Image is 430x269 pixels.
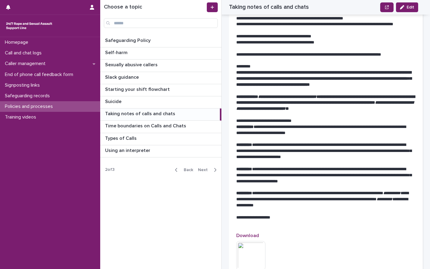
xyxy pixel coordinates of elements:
span: Edit [407,5,414,9]
a: Taking notes of calls and chatsTaking notes of calls and chats [100,109,221,121]
a: Starting your shift flowchartStarting your shift flowchart [100,84,221,96]
a: Using an interpreterUsing an interpreter [100,145,221,157]
p: Sexually abusive callers [105,61,159,68]
p: Homepage [2,40,33,45]
button: Edit [396,2,418,12]
img: rhQMoQhaT3yELyF149Cw [5,20,53,32]
p: Training videos [2,114,41,120]
a: Time boundaries on Calls and ChatsTime boundaries on Calls and Chats [100,121,221,133]
p: Signposting links [2,82,45,88]
p: Time boundaries on Calls and Chats [105,122,187,129]
span: Back [180,168,193,172]
h2: Taking notes of calls and chats [229,4,309,11]
a: Slack guidanceSlack guidance [100,72,221,84]
p: End of phone call feedback form [2,72,78,78]
a: Types of CallsTypes of Calls [100,133,221,145]
p: 2 of 3 [100,162,119,177]
a: SuicideSuicide [100,96,221,109]
p: Taking notes of calls and chats [105,110,176,117]
p: Policies and processes [2,104,58,109]
a: Sexually abusive callersSexually abusive callers [100,60,221,72]
p: Safeguarding records [2,93,55,99]
input: Search [104,18,218,28]
p: Safeguarding Policy [105,36,152,43]
p: Slack guidance [105,73,140,80]
button: Back [170,167,196,173]
p: Self-harm [105,49,129,56]
p: Suicide [105,98,123,105]
p: Caller management [2,61,50,67]
a: Safeguarding PolicySafeguarding Policy [100,35,221,47]
button: Next [196,167,221,173]
span: Next [198,168,211,172]
p: Using an interpreter [105,147,152,153]
p: Call and chat logs [2,50,46,56]
h1: Choose a topic [104,4,206,11]
a: Self-harmSelf-harm [100,47,221,60]
p: Starting your shift flowchart [105,85,171,92]
span: Download [236,233,259,238]
p: Types of Calls [105,134,138,141]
